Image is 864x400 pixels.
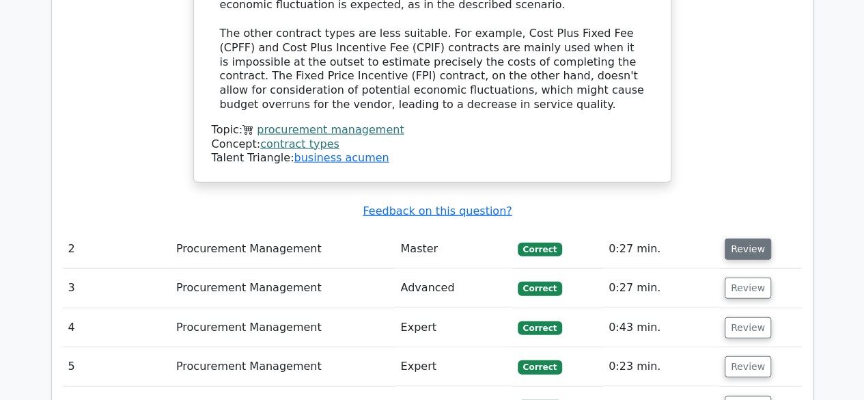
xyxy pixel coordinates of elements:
[395,347,512,386] td: Expert
[518,321,562,335] span: Correct
[518,360,562,374] span: Correct
[63,308,171,347] td: 4
[603,308,719,347] td: 0:43 min.
[363,204,512,217] a: Feedback on this question?
[518,282,562,295] span: Correct
[171,269,395,308] td: Procurement Management
[294,151,389,164] a: business acumen
[171,308,395,347] td: Procurement Management
[725,356,771,377] button: Review
[212,137,653,152] div: Concept:
[395,230,512,269] td: Master
[725,239,771,260] button: Review
[63,230,171,269] td: 2
[603,269,719,308] td: 0:27 min.
[260,137,339,150] a: contract types
[725,278,771,299] button: Review
[395,308,512,347] td: Expert
[171,230,395,269] td: Procurement Management
[212,123,653,165] div: Talent Triangle:
[603,230,719,269] td: 0:27 min.
[212,123,653,137] div: Topic:
[518,243,562,256] span: Correct
[63,269,171,308] td: 3
[725,317,771,338] button: Review
[257,123,404,136] a: procurement management
[63,347,171,386] td: 5
[603,347,719,386] td: 0:23 min.
[395,269,512,308] td: Advanced
[171,347,395,386] td: Procurement Management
